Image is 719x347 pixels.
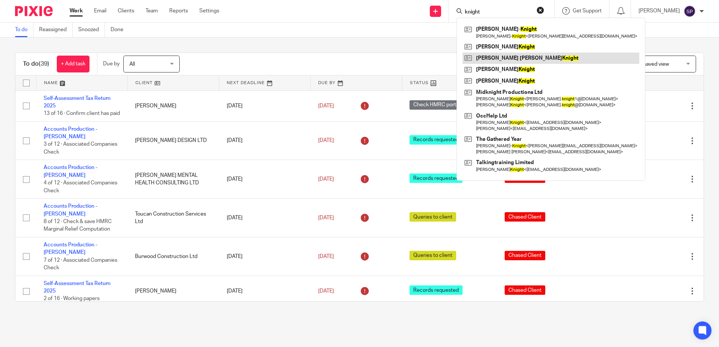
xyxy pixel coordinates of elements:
td: Burwood Construction Ltd [127,237,219,276]
a: Accounts Production - [PERSON_NAME] [44,127,97,139]
img: svg%3E [684,5,696,17]
a: Reports [169,7,188,15]
a: Work [70,7,83,15]
a: + Add task [57,56,89,72]
span: Queries to client [410,251,456,260]
span: [DATE] [318,103,334,109]
span: 7 of 12 · Associated Companies Check [44,258,117,271]
a: Accounts Production - [PERSON_NAME] [44,242,97,255]
span: All [129,62,135,67]
h1: To do [23,60,49,68]
span: Chased Client [505,212,545,222]
span: 4 of 12 · Associated Companies Check [44,180,117,193]
td: [DATE] [219,121,311,160]
td: [PERSON_NAME] MENTAL HEALTH CONSULTING LTD [127,160,219,199]
a: Reassigned [39,23,73,37]
span: Records requested [410,285,463,295]
a: Snoozed [78,23,105,37]
img: Pixie [15,6,53,16]
a: To do [15,23,33,37]
td: [PERSON_NAME] [127,91,219,121]
p: [PERSON_NAME] [639,7,680,15]
span: 3 of 12 · Associated Companies Check [44,142,117,155]
td: Toucan Construction Services Ltd [127,199,219,237]
td: [DATE] [219,237,311,276]
span: Get Support [573,8,602,14]
span: [DATE] [318,215,334,220]
p: Due by [103,60,120,68]
span: Queries to client [410,212,456,222]
span: 2 of 16 · Working papers [44,296,100,302]
td: [DATE] [219,91,311,121]
span: (39) [39,61,49,67]
span: Records requested [410,173,463,183]
span: 13 of 16 · Confirm client has paid [44,111,120,116]
input: Search [464,9,532,16]
a: Clients [118,7,134,15]
span: Records requested [410,135,463,145]
td: [PERSON_NAME] DESIGN LTD [127,121,219,160]
td: [DATE] [219,160,311,199]
span: Chased Client [505,285,545,295]
span: [DATE] [318,138,334,143]
span: [DATE] [318,177,334,182]
span: [DATE] [318,254,334,259]
a: Accounts Production - [PERSON_NAME] [44,165,97,178]
a: Self-Assessment Tax Return 2025 [44,281,111,294]
span: Select saved view [627,62,669,67]
span: Chased Client [505,251,545,260]
a: Self-Assessment Tax Return 2025 [44,96,111,109]
a: Team [146,7,158,15]
span: 8 of 12 · Check & save HMRC Marginal Relief Computation [44,219,112,232]
span: [DATE] [318,288,334,294]
span: Check HMRC portal [410,100,464,110]
a: Email [94,7,106,15]
a: Settings [199,7,219,15]
td: [DATE] [219,276,311,306]
a: Done [111,23,129,37]
button: Clear [537,6,544,14]
td: [PERSON_NAME] [127,276,219,306]
td: [DATE] [219,199,311,237]
a: Accounts Production - [PERSON_NAME] [44,204,97,216]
